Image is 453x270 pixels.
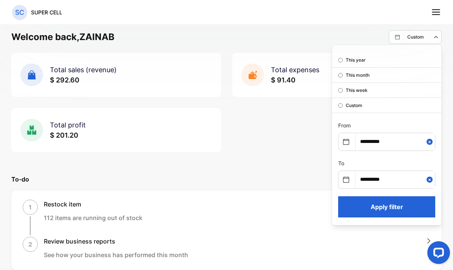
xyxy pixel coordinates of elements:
[338,122,351,129] label: From
[338,196,435,217] button: Apply filter
[31,8,62,16] p: SUPER CELL
[346,87,368,94] p: This week
[44,200,142,209] h1: Restock item
[50,131,78,139] span: $ 201.20
[44,213,142,222] p: 112 items are running out of stock
[346,57,366,64] p: This year
[271,66,319,74] span: Total expenses
[427,133,435,150] button: Close
[44,237,188,246] h1: Review business reports
[50,121,86,129] span: Total profit
[421,238,453,270] iframe: LiveChat chat widget
[44,250,188,259] p: See how your business has performed this month
[389,30,442,44] button: Custom
[271,76,295,84] span: $ 91.40
[11,175,442,184] p: To-do
[346,102,362,109] p: Custom
[50,66,117,74] span: Total sales (revenue)
[338,160,344,166] label: To
[15,8,24,17] p: SC
[407,34,424,40] p: Custom
[28,240,32,249] p: 2
[29,203,32,212] p: 1
[50,76,79,84] span: $ 292.60
[427,171,435,188] button: Close
[11,30,114,44] h1: Welcome back, ZAINAB
[346,72,370,79] p: This month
